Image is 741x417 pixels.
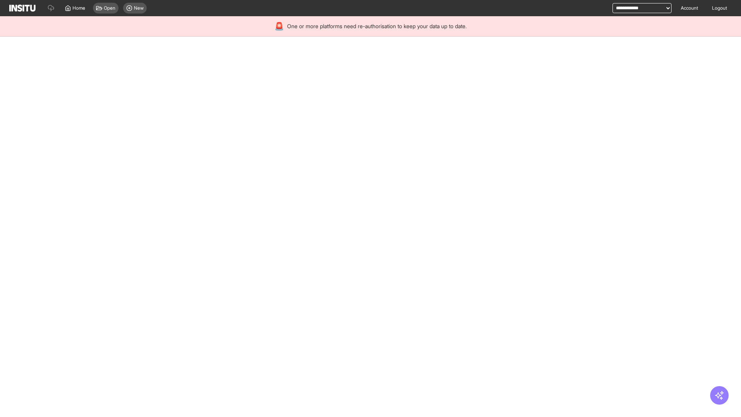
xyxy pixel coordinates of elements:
[104,5,115,11] span: Open
[287,22,467,30] span: One or more platforms need re-authorisation to keep your data up to date.
[134,5,144,11] span: New
[73,5,85,11] span: Home
[9,5,36,12] img: Logo
[274,21,284,32] div: 🚨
